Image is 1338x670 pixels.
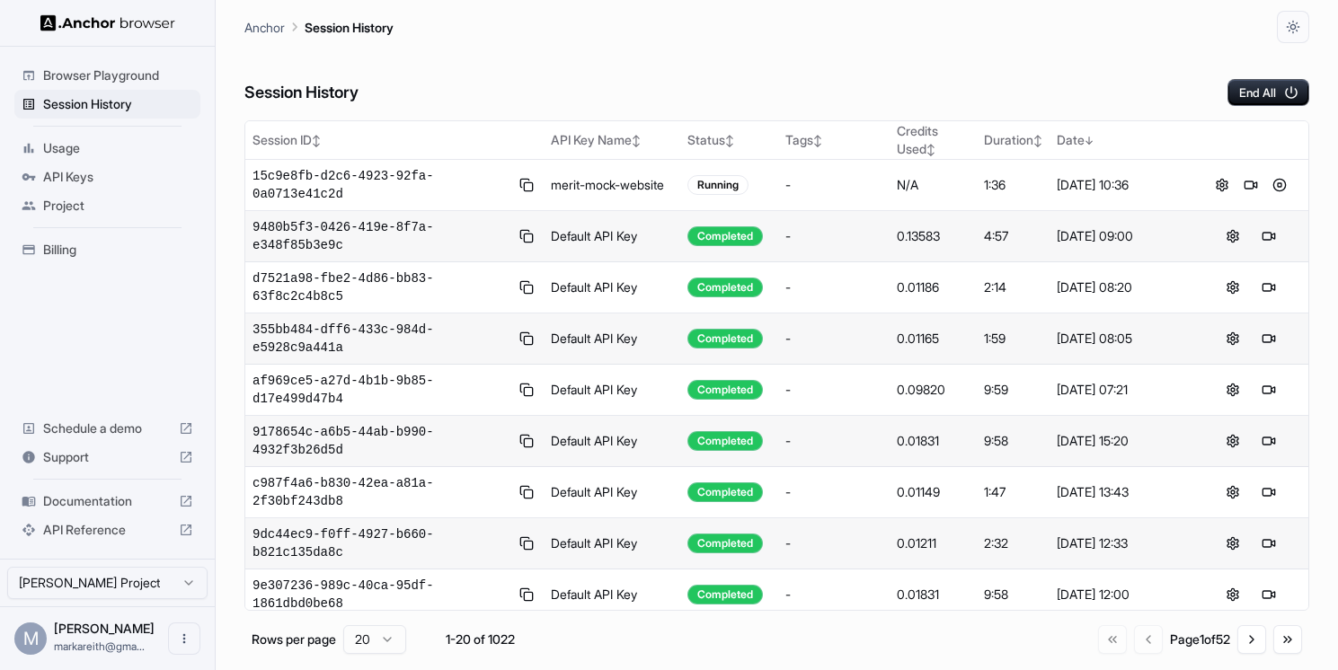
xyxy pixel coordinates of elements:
[897,432,970,450] div: 0.01831
[253,525,510,561] span: 9dc44ec9-f0ff-4927-b660-b821c135da8c
[897,381,970,399] div: 0.09820
[687,226,763,246] div: Completed
[1057,483,1186,501] div: [DATE] 13:43
[1057,227,1186,245] div: [DATE] 09:00
[40,14,175,31] img: Anchor Logo
[54,639,145,653] span: markareith@gmail.com
[43,492,172,510] span: Documentation
[984,176,1042,194] div: 1:36
[687,533,763,553] div: Completed
[253,218,510,254] span: 9480b5f3-0426-419e-8f7a-e348f85b3e9c
[813,134,822,147] span: ↕
[244,80,359,106] h6: Session History
[785,278,882,296] div: -
[544,313,680,365] td: Default API Key
[43,168,193,186] span: API Keys
[14,622,47,655] div: M
[926,143,935,156] span: ↕
[897,586,970,604] div: 0.01831
[168,622,200,655] button: Open menu
[43,95,193,113] span: Session History
[14,61,200,90] div: Browser Playground
[687,380,763,400] div: Completed
[253,321,510,357] span: 355bb484-dff6-433c-984d-e5928c9a441a
[544,416,680,467] td: Default API Key
[785,330,882,348] div: -
[253,577,510,613] span: 9e307236-989c-40ca-95df-1861dbd0be68
[14,414,200,443] div: Schedule a demo
[253,423,510,459] span: 9178654c-a6b5-44ab-b990-4932f3b26d5d
[1057,278,1186,296] div: [DATE] 08:20
[1227,79,1309,106] button: End All
[253,167,510,203] span: 15c9e8fb-d2c6-4923-92fa-0a0713e41c2d
[305,18,394,37] p: Session History
[897,483,970,501] div: 0.01149
[14,516,200,544] div: API Reference
[1057,586,1186,604] div: [DATE] 12:00
[897,278,970,296] div: 0.01186
[14,235,200,264] div: Billing
[632,134,641,147] span: ↕
[984,534,1042,552] div: 2:32
[43,197,193,215] span: Project
[14,134,200,163] div: Usage
[312,134,321,147] span: ↕
[1085,134,1094,147] span: ↓
[687,431,763,451] div: Completed
[984,586,1042,604] div: 9:58
[544,160,680,211] td: merit-mock-website
[544,365,680,416] td: Default API Key
[1033,134,1042,147] span: ↕
[1057,131,1186,149] div: Date
[785,176,882,194] div: -
[785,131,882,149] div: Tags
[1057,432,1186,450] div: [DATE] 15:20
[1170,630,1230,648] div: Page 1 of 52
[244,18,285,37] p: Anchor
[1057,381,1186,399] div: [DATE] 07:21
[43,521,172,539] span: API Reference
[897,534,970,552] div: 0.01211
[785,483,882,501] div: -
[43,66,193,84] span: Browser Playground
[14,90,200,119] div: Session History
[43,241,193,259] span: Billing
[544,262,680,313] td: Default API Key
[897,227,970,245] div: 0.13583
[984,330,1042,348] div: 1:59
[984,131,1042,149] div: Duration
[244,17,394,37] nav: breadcrumb
[43,448,172,466] span: Support
[785,534,882,552] div: -
[984,432,1042,450] div: 9:58
[1057,176,1186,194] div: [DATE] 10:36
[687,278,763,297] div: Completed
[544,518,680,569] td: Default API Key
[984,278,1042,296] div: 2:14
[687,175,749,195] div: Running
[984,483,1042,501] div: 1:47
[551,131,673,149] div: API Key Name
[14,163,200,191] div: API Keys
[252,630,336,648] p: Rows per page
[43,139,193,157] span: Usage
[544,467,680,518] td: Default API Key
[687,585,763,604] div: Completed
[544,569,680,621] td: Default API Key
[725,134,734,147] span: ↕
[984,381,1042,399] div: 9:59
[897,330,970,348] div: 0.01165
[687,482,763,502] div: Completed
[14,487,200,516] div: Documentation
[1057,534,1186,552] div: [DATE] 12:33
[687,329,763,348] div: Completed
[1057,330,1186,348] div: [DATE] 08:05
[687,131,771,149] div: Status
[544,211,680,262] td: Default API Key
[14,443,200,472] div: Support
[253,269,510,305] span: d7521a98-fbe2-4d86-bb83-63f8c2c4b8c5
[785,432,882,450] div: -
[14,191,200,220] div: Project
[253,372,510,408] span: af969ce5-a27d-4b1b-9b85-d17e499d47b4
[785,227,882,245] div: -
